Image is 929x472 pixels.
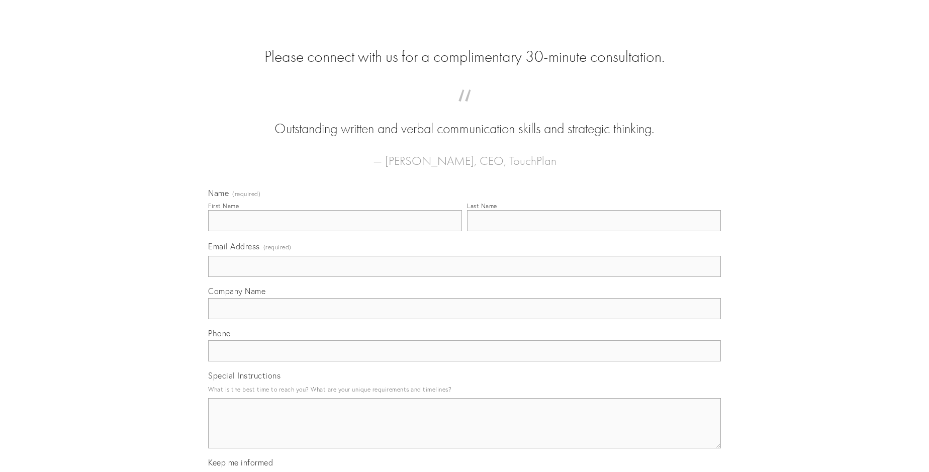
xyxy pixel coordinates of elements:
span: (required) [263,240,292,254]
span: Keep me informed [208,457,273,467]
span: Phone [208,328,231,338]
span: Special Instructions [208,370,281,381]
div: Last Name [467,202,497,210]
span: (required) [232,191,260,197]
h2: Please connect with us for a complimentary 30-minute consultation. [208,47,721,66]
span: Name [208,188,229,198]
figcaption: — [PERSON_NAME], CEO, TouchPlan [224,139,705,171]
blockquote: Outstanding written and verbal communication skills and strategic thinking. [224,100,705,139]
p: What is the best time to reach you? What are your unique requirements and timelines? [208,383,721,396]
span: Email Address [208,241,260,251]
span: “ [224,100,705,119]
div: First Name [208,202,239,210]
span: Company Name [208,286,265,296]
